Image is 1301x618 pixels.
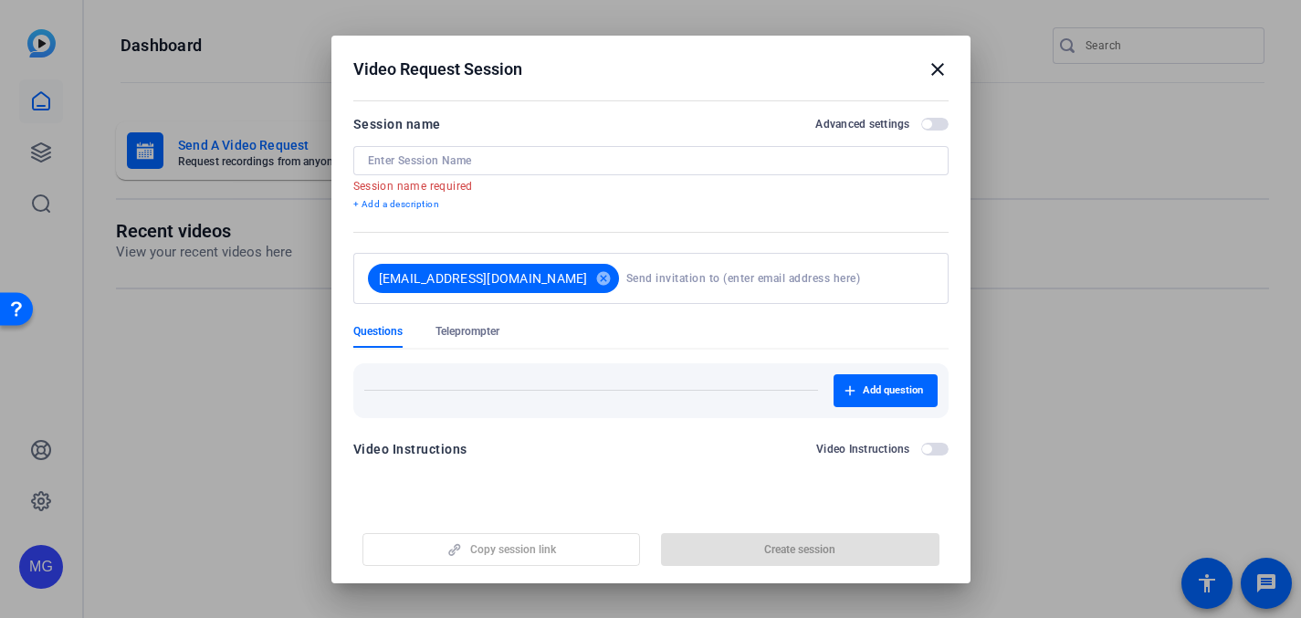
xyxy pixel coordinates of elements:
input: Enter Session Name [368,153,934,168]
input: Send invitation to (enter email address here) [626,260,927,297]
span: Add question [863,383,923,398]
span: Questions [353,324,403,339]
div: Video Instructions [353,438,467,460]
h2: Advanced settings [815,117,909,131]
span: Teleprompter [435,324,499,339]
h2: Video Instructions [816,442,910,456]
button: Add question [834,374,938,407]
div: Session name [353,113,441,135]
mat-icon: close [927,58,949,80]
div: Video Request Session [353,58,949,80]
mat-error: Session name required [353,175,934,195]
span: [EMAIL_ADDRESS][DOMAIN_NAME] [379,269,588,288]
mat-icon: cancel [588,270,619,287]
p: + Add a description [353,197,949,212]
